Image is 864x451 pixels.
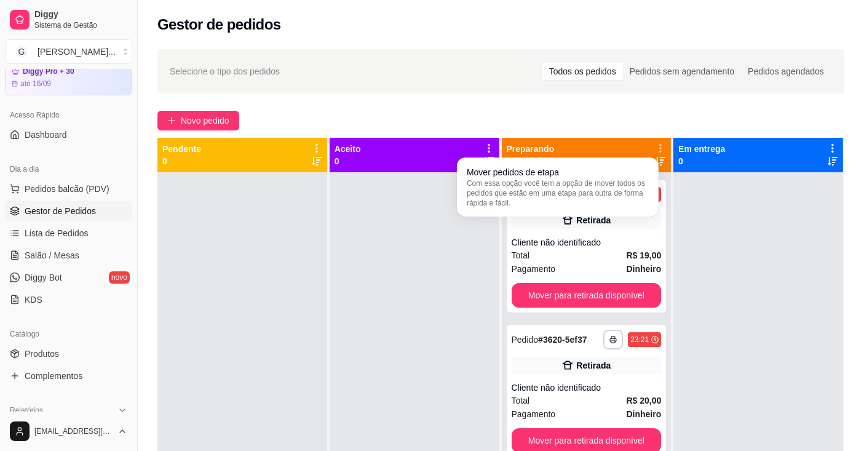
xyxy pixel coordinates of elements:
p: 0 [678,155,725,167]
div: Todos os pedidos [542,63,623,80]
span: Pagamento [512,262,556,276]
span: Produtos [25,348,59,360]
div: Catálogo [5,324,132,344]
span: KDS [25,293,42,306]
strong: Dinheiro [626,409,661,419]
span: Sistema de Gestão [34,20,127,30]
span: Com essa opção você tem a opção de mover todos os pedidos que estão em uma etapa para outra de fo... [467,178,649,208]
p: 0 [335,155,361,167]
button: Select a team [5,39,132,64]
p: 0 [162,155,201,167]
span: Total [512,249,530,262]
span: Gestor de Pedidos [25,205,96,217]
div: Retirada [576,359,611,372]
div: Cliente não identificado [512,236,662,249]
span: Pagamento [512,407,556,421]
span: Diggy Bot [25,271,62,284]
div: Cliente não identificado [512,381,662,394]
article: até 16/09 [20,79,51,89]
p: Pendente [162,143,201,155]
span: Novo pedido [181,114,229,127]
p: Em entrega [678,143,725,155]
span: Mover pedidos de etapa [467,166,559,178]
span: Salão / Mesas [25,249,79,261]
article: Diggy Pro + 30 [23,67,74,76]
h2: Gestor de pedidos [157,15,281,34]
div: Acesso Rápido [5,105,132,125]
p: Preparando [507,143,555,155]
span: Total [512,394,530,407]
span: Pedido [512,335,539,345]
span: plus [167,116,176,125]
span: Diggy [34,9,127,20]
strong: R$ 19,00 [626,250,661,260]
div: 23:21 [630,335,649,345]
p: Aceito [335,143,361,155]
span: Lista de Pedidos [25,227,89,239]
button: Mover para retirada disponível [512,283,662,308]
div: Pedidos sem agendamento [623,63,741,80]
div: Retirada [576,214,611,226]
span: Dashboard [25,129,67,141]
p: 18 [507,155,555,167]
strong: Dinheiro [626,264,661,274]
span: Relatórios [10,405,43,415]
div: [PERSON_NAME] ... [38,46,116,58]
strong: R$ 20,00 [626,396,661,405]
span: Pedidos balcão (PDV) [25,183,109,195]
strong: # 3620-5ef37 [538,335,587,345]
span: Complementos [25,370,82,382]
div: Pedidos agendados [741,63,831,80]
span: G [15,46,28,58]
span: Selecione o tipo dos pedidos [170,65,280,78]
div: Dia a dia [5,159,132,179]
span: [EMAIL_ADDRESS][DOMAIN_NAME] [34,426,113,436]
